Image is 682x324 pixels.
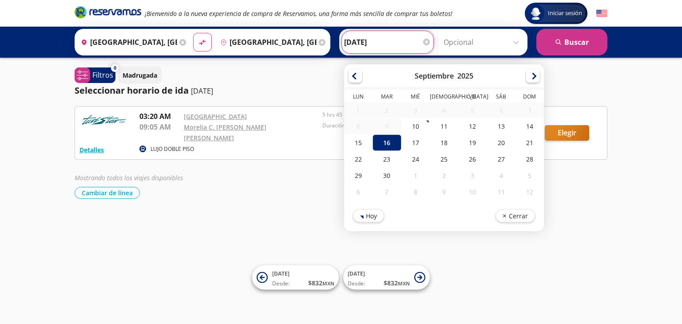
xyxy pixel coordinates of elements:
input: Buscar Origen [77,31,177,53]
p: 5 hrs 45 mins [322,111,456,119]
input: Opcional [444,31,523,53]
div: 24-Sep-25 [401,151,430,167]
span: Desde: [348,280,365,288]
button: English [596,8,607,19]
div: 26-Sep-25 [458,151,487,167]
p: Seleccionar horario de ida [75,84,189,97]
div: 09-Oct-25 [430,184,458,200]
button: Elegir [545,125,589,141]
div: 01-Sep-25 [344,103,373,118]
div: Septiembre [415,71,454,81]
div: 08-Oct-25 [401,184,430,200]
span: 0 [114,64,116,72]
span: $ 832 [308,278,334,288]
em: ¡Bienvenido a la nueva experiencia de compra de Reservamos, una forma más sencilla de comprar tus... [145,9,452,18]
div: 16-Sep-25 [373,134,401,151]
div: 10-Oct-25 [458,184,487,200]
span: Iniciar sesión [544,9,586,18]
button: [DATE]Desde:$832MXN [343,265,430,290]
span: [DATE] [348,270,365,277]
p: 03:20 AM [139,111,179,122]
input: Elegir Fecha [344,31,431,53]
div: 22-Sep-25 [344,151,373,167]
div: 29-Sep-25 [344,167,373,184]
div: 08-Sep-25 [344,119,373,134]
span: $ 832 [384,278,410,288]
th: Miércoles [401,93,430,103]
button: 0Filtros [75,67,115,83]
div: 27-Sep-25 [487,151,515,167]
div: 11-Oct-25 [487,184,515,200]
a: Morelia C. [PERSON_NAME] [PERSON_NAME] [184,123,266,142]
div: 20-Sep-25 [487,134,515,151]
div: 09-Sep-25 [373,119,401,134]
th: Lunes [344,93,373,103]
div: 12-Sep-25 [458,118,487,134]
div: 03-Oct-25 [458,167,487,184]
button: Cambiar de línea [75,187,140,199]
div: 03-Sep-25 [401,103,430,118]
div: 05-Sep-25 [458,103,487,118]
div: 10-Sep-25 [401,118,430,134]
button: Madrugada [118,67,162,84]
img: RESERVAMOS [79,111,128,129]
div: 15-Sep-25 [344,134,373,151]
a: [GEOGRAPHIC_DATA] [184,112,247,121]
div: 12-Oct-25 [515,184,544,200]
p: [DATE] [191,86,213,96]
p: Duración [322,122,456,130]
th: Sábado [487,93,515,103]
th: Jueves [430,93,458,103]
div: 13-Sep-25 [487,118,515,134]
p: LUJO DOBLE PISO [151,145,194,153]
em: Mostrando todos los viajes disponibles [75,174,183,182]
th: Viernes [458,93,487,103]
div: 28-Sep-25 [515,151,544,167]
p: 09:05 AM [139,122,179,132]
th: Domingo [515,93,544,103]
div: 19-Sep-25 [458,134,487,151]
a: Brand Logo [75,5,141,21]
span: [DATE] [272,270,289,277]
div: 06-Sep-25 [487,103,515,118]
small: MXN [398,280,410,287]
th: Martes [373,93,401,103]
button: [DATE]Desde:$832MXN [252,265,339,290]
input: Buscar Destino [217,31,317,53]
div: 04-Oct-25 [487,167,515,184]
span: Desde: [272,280,289,288]
div: 07-Sep-25 [515,103,544,118]
div: 2025 [457,71,473,81]
div: 30-Sep-25 [373,167,401,184]
div: 02-Oct-25 [430,167,458,184]
p: Filtros [92,70,113,80]
div: 18-Sep-25 [430,134,458,151]
div: 23-Sep-25 [373,151,401,167]
div: 06-Oct-25 [344,184,373,200]
div: 01-Oct-25 [401,167,430,184]
p: Madrugada [123,71,157,80]
button: Cerrar [496,209,535,222]
button: Hoy [353,209,384,222]
i: Brand Logo [75,5,141,19]
div: 11-Sep-25 [430,118,458,134]
div: 02-Sep-25 [373,103,401,118]
button: Buscar [536,29,607,55]
div: 14-Sep-25 [515,118,544,134]
div: 17-Sep-25 [401,134,430,151]
div: 21-Sep-25 [515,134,544,151]
small: MXN [322,280,334,287]
button: Detalles [79,145,104,154]
div: 25-Sep-25 [430,151,458,167]
div: 07-Oct-25 [373,184,401,200]
div: 04-Sep-25 [430,103,458,118]
div: 05-Oct-25 [515,167,544,184]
